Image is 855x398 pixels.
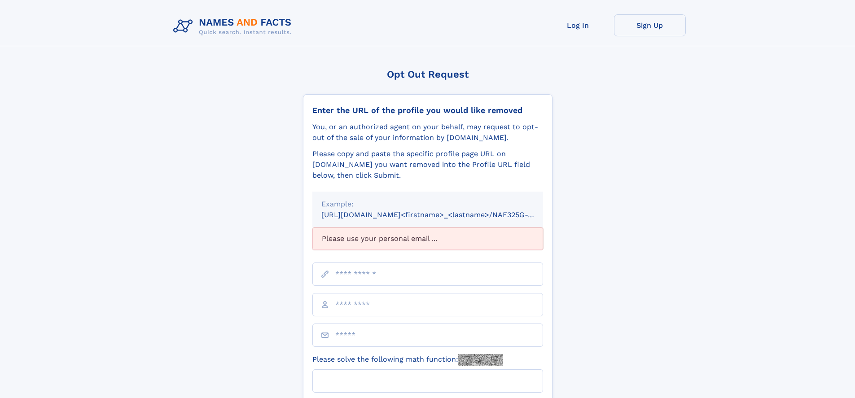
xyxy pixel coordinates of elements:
a: Sign Up [614,14,686,36]
small: [URL][DOMAIN_NAME]<firstname>_<lastname>/NAF325G-xxxxxxxx [321,210,560,219]
div: Please use your personal email ... [312,227,543,250]
div: You, or an authorized agent on your behalf, may request to opt-out of the sale of your informatio... [312,122,543,143]
div: Enter the URL of the profile you would like removed [312,105,543,115]
img: Logo Names and Facts [170,14,299,39]
div: Opt Out Request [303,69,552,80]
a: Log In [542,14,614,36]
div: Please copy and paste the specific profile page URL on [DOMAIN_NAME] you want removed into the Pr... [312,149,543,181]
label: Please solve the following math function: [312,354,503,366]
div: Example: [321,199,534,210]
